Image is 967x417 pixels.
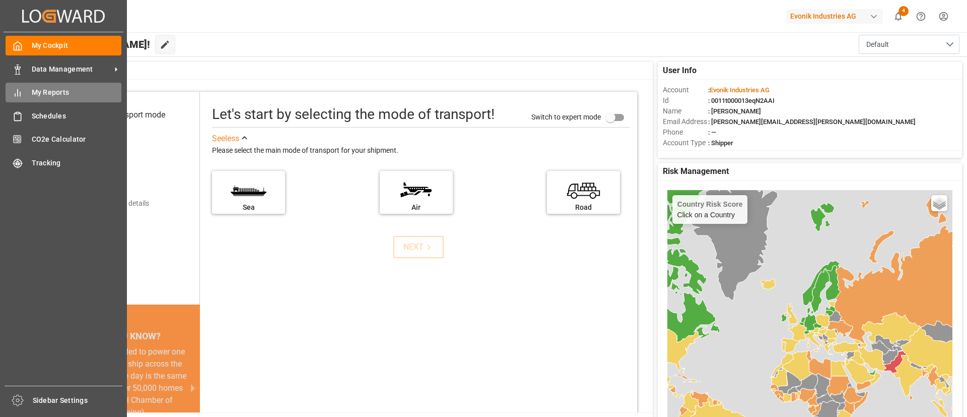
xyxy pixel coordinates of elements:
span: Hello [PERSON_NAME]! [42,35,150,54]
span: : — [708,129,716,136]
button: show 4 new notifications [887,5,910,28]
a: My Cockpit [6,36,121,55]
span: : Shipper [708,139,733,147]
span: My Cockpit [32,40,122,51]
div: Let's start by selecting the mode of transport! [212,104,495,125]
span: Schedules [32,111,122,122]
span: User Info [663,65,697,77]
span: : [PERSON_NAME] [708,107,761,115]
span: Evonik Industries AG [710,86,770,94]
span: Account [663,85,708,95]
h4: Country Risk Score [677,200,743,208]
span: : [PERSON_NAME][EMAIL_ADDRESS][PERSON_NAME][DOMAIN_NAME] [708,118,916,126]
span: Id [663,95,708,106]
span: Phone [663,127,708,138]
a: Layers [931,195,947,211]
span: CO2e Calculator [32,134,122,145]
span: 4 [899,6,909,16]
div: Click on a Country [677,200,743,219]
div: See less [212,133,239,145]
span: : [708,86,770,94]
span: Sidebar Settings [33,395,123,406]
button: Evonik Industries AG [786,7,887,26]
span: My Reports [32,87,122,98]
button: Help Center [910,5,932,28]
div: Road [552,202,615,213]
div: Evonik Industries AG [786,9,883,24]
a: Tracking [6,153,121,172]
span: Tracking [32,158,122,168]
span: Data Management [32,64,111,75]
div: Please select the main mode of transport for your shipment. [212,145,630,157]
div: Sea [217,202,280,213]
span: Email Address [663,116,708,127]
button: NEXT [393,236,444,258]
span: Risk Management [663,165,729,177]
span: : 0011t000013eqN2AAI [708,97,775,104]
span: Default [866,39,889,50]
a: Schedules [6,106,121,126]
a: My Reports [6,83,121,102]
span: Account Type [663,138,708,148]
span: Switch to expert mode [531,112,601,121]
a: CO2e Calculator [6,130,121,149]
div: Air [385,202,448,213]
div: DID YOU KNOW? [54,326,200,346]
button: open menu [859,35,959,54]
span: Name [663,106,708,116]
div: NEXT [403,241,434,253]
